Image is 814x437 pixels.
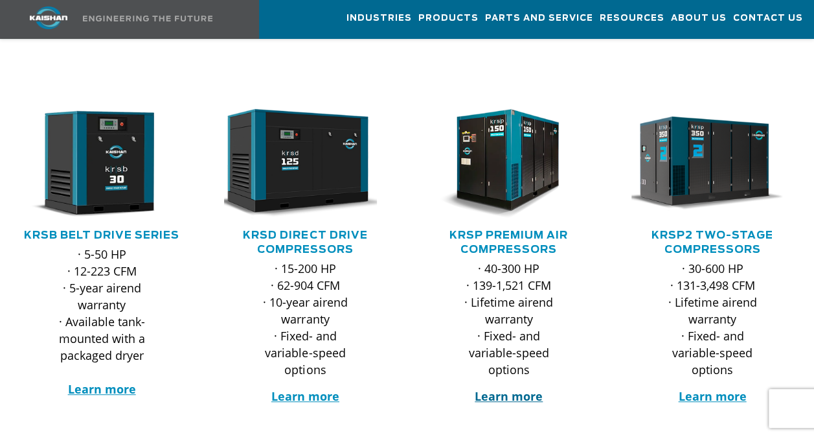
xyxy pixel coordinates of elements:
[678,388,746,404] a: Learn more
[11,109,174,218] img: krsb30
[475,388,543,404] a: Learn more
[224,109,386,218] div: krsd125
[485,11,593,26] span: Parts and Service
[214,109,377,218] img: krsd125
[21,109,183,218] div: krsb30
[449,230,568,255] a: KRSP Premium Air Compressors
[631,109,793,218] div: krsp350
[346,11,412,26] span: Industries
[671,11,727,26] span: About Us
[671,1,727,36] a: About Us
[657,260,767,378] p: · 30-600 HP · 131-3,498 CFM · Lifetime airend warranty · Fixed- and variable-speed options
[47,246,157,397] p: · 5-50 HP · 12-223 CFM · 5-year airend warranty · Available tank-mounted with a packaged dryer
[68,381,136,397] a: Learn more
[600,11,664,26] span: Resources
[243,230,367,255] a: KRSD Direct Drive Compressors
[622,109,784,218] img: krsp350
[418,109,581,218] img: krsp150
[485,1,593,36] a: Parts and Service
[24,230,179,241] a: KRSB Belt Drive Series
[600,1,664,36] a: Resources
[733,11,803,26] span: Contact Us
[250,260,360,378] p: · 15-200 HP · 62-904 CFM · 10-year airend warranty · Fixed- and variable-speed options
[83,16,212,21] img: Engineering the future
[271,388,339,404] a: Learn more
[418,1,479,36] a: Products
[418,11,479,26] span: Products
[651,230,773,255] a: KRSP2 Two-Stage Compressors
[346,1,412,36] a: Industries
[428,109,590,218] div: krsp150
[733,1,803,36] a: Contact Us
[454,260,564,378] p: · 40-300 HP · 139-1,521 CFM · Lifetime airend warranty · Fixed- and variable-speed options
